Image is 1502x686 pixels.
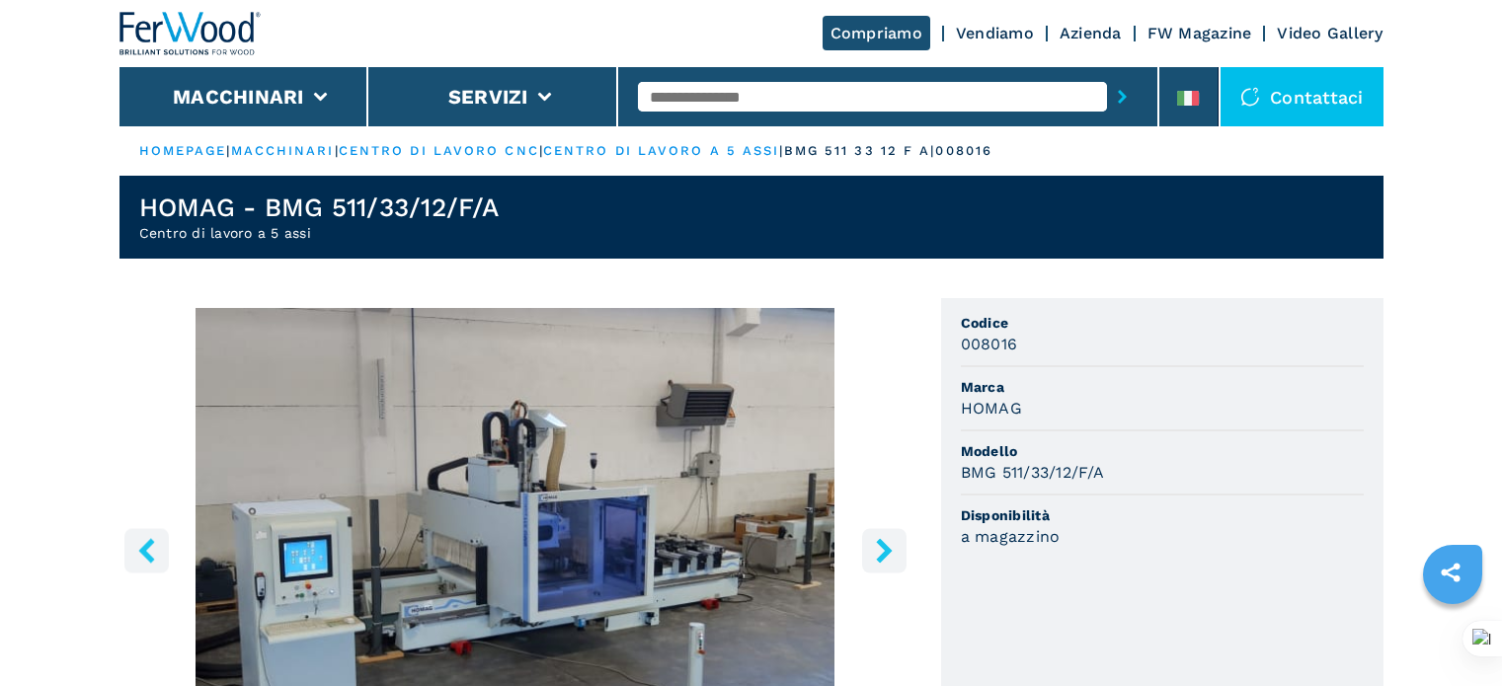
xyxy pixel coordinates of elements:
[124,528,169,572] button: left-button
[961,377,1364,397] span: Marca
[231,143,335,158] a: macchinari
[1060,24,1122,42] a: Azienda
[543,143,780,158] a: centro di lavoro a 5 assi
[173,85,304,109] button: Macchinari
[784,142,936,160] p: bmg 511 33 12 f a |
[139,143,227,158] a: HOMEPAGE
[139,223,499,243] h2: Centro di lavoro a 5 assi
[1418,597,1487,671] iframe: Chat
[139,191,499,223] h1: HOMAG - BMG 511/33/12/F/A
[956,24,1034,42] a: Vendiamo
[119,12,262,55] img: Ferwood
[961,505,1364,525] span: Disponibilità
[1107,74,1138,119] button: submit-button
[823,16,930,50] a: Compriamo
[448,85,528,109] button: Servizi
[1147,24,1252,42] a: FW Magazine
[1277,24,1383,42] a: Video Gallery
[961,313,1364,333] span: Codice
[862,528,907,572] button: right-button
[961,525,1061,548] h3: a magazzino
[961,397,1022,419] h3: HOMAG
[935,142,992,160] p: 008016
[1240,87,1260,107] img: Contattaci
[1221,67,1383,126] div: Contattaci
[226,143,230,158] span: |
[961,461,1104,484] h3: BMG 511/33/12/F/A
[339,143,539,158] a: centro di lavoro cnc
[1426,548,1475,597] a: sharethis
[779,143,783,158] span: |
[335,143,339,158] span: |
[961,441,1364,461] span: Modello
[539,143,543,158] span: |
[961,333,1018,355] h3: 008016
